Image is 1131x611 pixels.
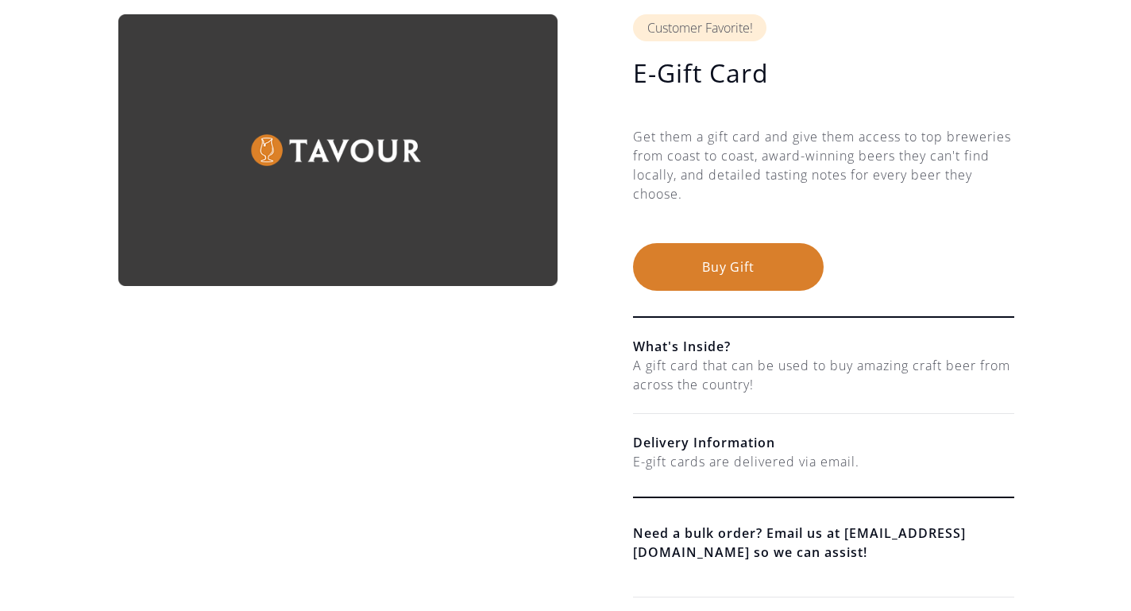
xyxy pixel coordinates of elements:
[633,337,1014,356] h6: What's Inside?
[633,14,766,41] div: Customer Favorite!
[633,57,1014,89] h1: E-Gift Card
[633,524,1014,562] a: Need a bulk order? Email us at [EMAIL_ADDRESS][DOMAIN_NAME] so we can assist!
[633,433,1014,452] h6: Delivery Information
[633,452,1014,471] div: E-gift cards are delivered via email.
[633,127,1014,243] div: Get them a gift card and give them access to top breweries from coast to coast, award-winning bee...
[633,356,1014,394] div: A gift card that can be used to buy amazing craft beer from across the country!
[633,243,824,291] button: Buy Gift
